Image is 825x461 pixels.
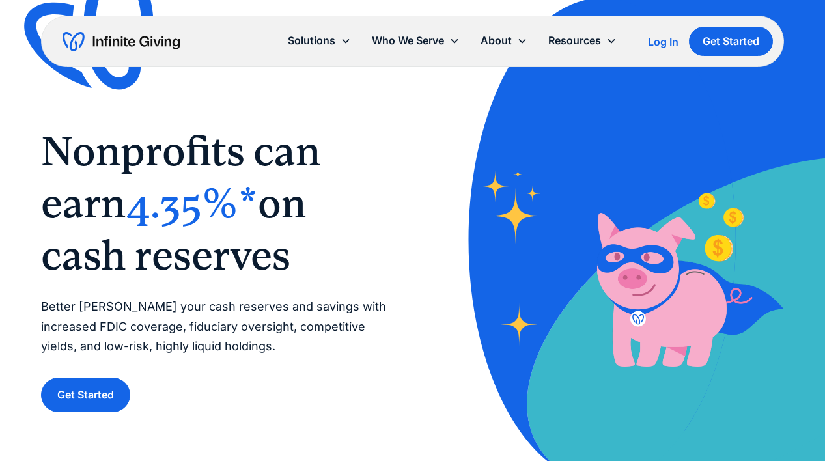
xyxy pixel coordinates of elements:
[277,27,361,55] div: Solutions
[41,127,320,227] span: Nonprofits can earn
[470,27,538,55] div: About
[288,32,335,49] div: Solutions
[41,297,386,357] p: Better [PERSON_NAME] your cash reserves and savings with increased FDIC coverage, fiduciary overs...
[648,34,678,49] a: Log In
[648,36,678,47] div: Log In
[126,179,258,227] span: 4.35%*
[548,32,601,49] div: Resources
[41,378,130,412] a: Get Started
[689,27,773,56] a: Get Started
[538,27,627,55] div: Resources
[63,31,180,52] a: home
[372,32,444,49] div: Who We Serve
[41,125,386,281] h1: ‍ ‍
[361,27,470,55] div: Who We Serve
[481,32,512,49] div: About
